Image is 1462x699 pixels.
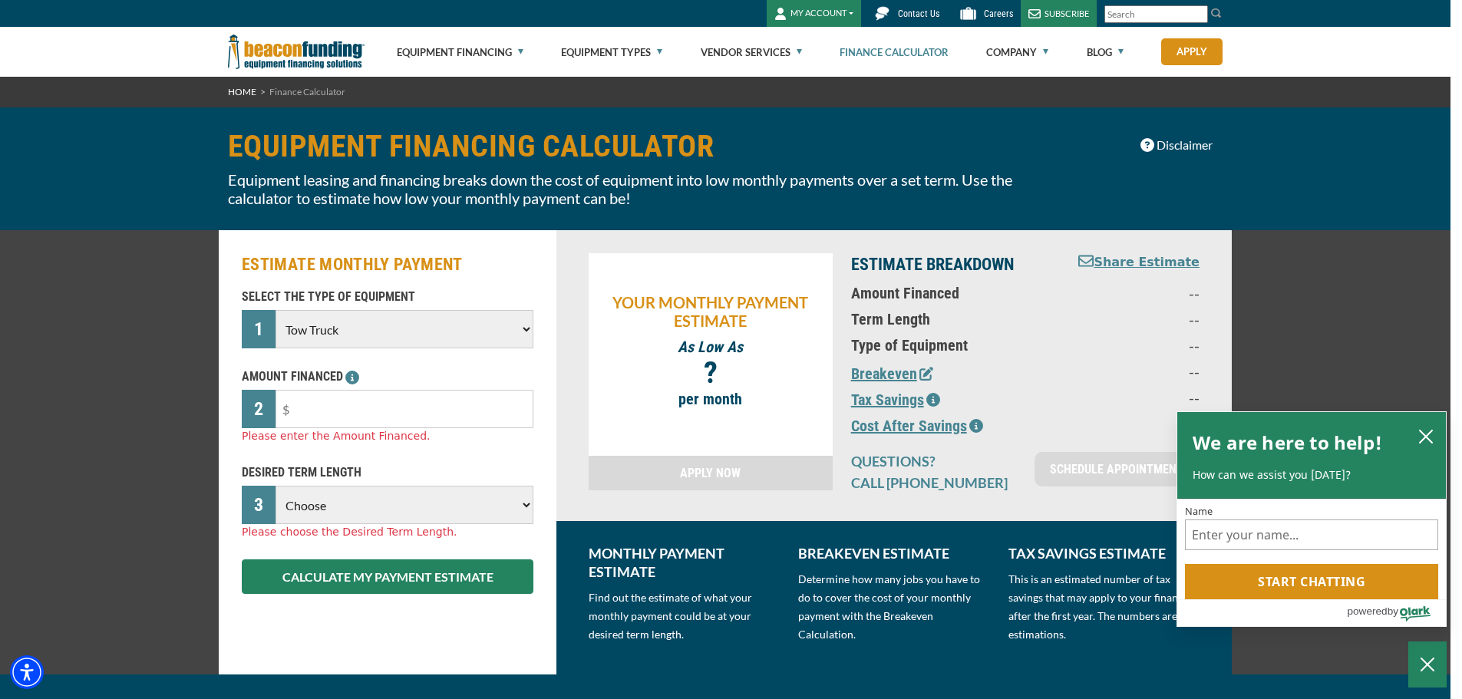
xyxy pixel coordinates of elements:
span: by [1388,602,1398,621]
a: Powered by Olark [1347,600,1446,626]
label: Name [1185,506,1438,516]
span: powered [1347,602,1387,621]
input: Name [1185,519,1438,550]
div: olark chatbox [1177,411,1447,628]
button: Start chatting [1185,564,1438,599]
h2: We are here to help! [1193,427,1382,458]
button: close chatbox [1414,425,1438,447]
button: Close Chatbox [1408,641,1447,687]
div: Accessibility Menu [10,655,44,689]
p: How can we assist you [DATE]? [1193,467,1431,483]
